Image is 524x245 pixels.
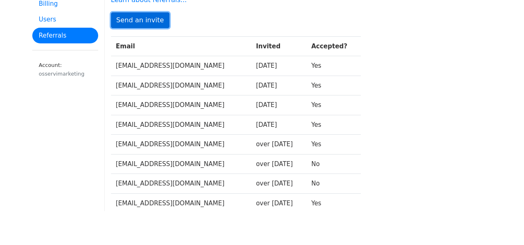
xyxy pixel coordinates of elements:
td: Yes [306,115,360,135]
td: over [DATE] [251,154,307,174]
th: Email [111,36,251,56]
td: [DATE] [251,95,307,115]
td: [DATE] [251,56,307,76]
a: Send an invite [111,12,169,28]
td: [EMAIL_ADDRESS][DOMAIN_NAME] [111,193,251,213]
td: [EMAIL_ADDRESS][DOMAIN_NAME] [111,76,251,95]
td: [DATE] [251,76,307,95]
td: Yes [306,56,360,76]
td: over [DATE] [251,193,307,213]
td: over [DATE] [251,135,307,155]
td: No [306,154,360,174]
th: Accepted? [306,36,360,56]
td: over [DATE] [251,174,307,194]
td: Yes [306,193,360,213]
td: [EMAIL_ADDRESS][DOMAIN_NAME] [111,56,251,76]
td: [EMAIL_ADDRESS][DOMAIN_NAME] [111,174,251,194]
a: Users [32,12,98,28]
th: Invited [251,36,307,56]
td: Yes [306,95,360,115]
td: [EMAIL_ADDRESS][DOMAIN_NAME] [111,135,251,155]
td: [DATE] [251,115,307,135]
iframe: Chat Widget [483,205,524,245]
td: Yes [306,76,360,95]
td: Yes [306,135,360,155]
div: osservimarketing [39,70,92,78]
small: Account: [39,62,92,78]
a: Referrals [32,28,98,44]
td: No [306,174,360,194]
td: [EMAIL_ADDRESS][DOMAIN_NAME] [111,154,251,174]
td: [EMAIL_ADDRESS][DOMAIN_NAME] [111,95,251,115]
td: [EMAIL_ADDRESS][DOMAIN_NAME] [111,115,251,135]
